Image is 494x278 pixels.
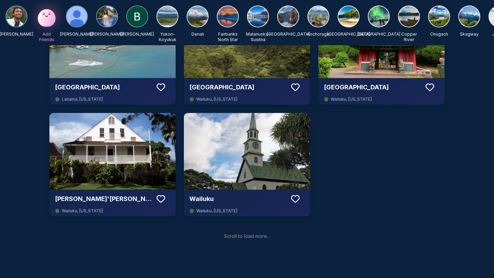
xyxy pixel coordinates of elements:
p: Skagway [460,31,479,37]
img: Copper River [399,6,419,27]
p: Fairbanks North Star [217,31,239,42]
img: Denali [187,6,208,27]
p: [PERSON_NAME] [60,31,94,37]
img: Wailuku [184,113,310,190]
p: Copper River [398,31,420,42]
h3: [GEOGRAPHIC_DATA] [55,83,152,92]
h3: Wailuku [189,194,286,204]
div: Scroll to load more... [224,233,270,240]
img: Add Friends [36,5,58,27]
p: [PERSON_NAME] [120,31,154,37]
img: Kodiak Island [338,6,359,27]
span: Wailuku , [US_STATE] [196,208,237,214]
img: NIKHIL AGARWAL [6,6,27,27]
img: Khushi Kasturiya [97,6,117,27]
p: [GEOGRAPHIC_DATA] [357,31,400,37]
p: Chugach [430,31,448,37]
p: [PERSON_NAME] [90,31,124,37]
h3: [GEOGRAPHIC_DATA] [324,83,421,92]
h3: [GEOGRAPHIC_DATA] [189,83,286,92]
img: Fairbanks North Star [217,6,238,27]
span: Wailuku , [US_STATE] [62,208,103,214]
img: Matthew Miller [67,6,87,27]
img: Skagway [459,6,480,27]
p: [GEOGRAPHIC_DATA] [267,31,310,37]
img: Yukon-Koyukuk [157,6,178,27]
span: Lahaina , [US_STATE] [62,97,103,102]
img: Hale Ho'ike'ike at the Bailey House Museum [49,113,176,190]
p: Anchorage [307,31,329,37]
span: Wailuku , [US_STATE] [196,97,237,102]
p: Yukon-Koyukuk [156,31,178,42]
img: Anchorage [308,6,329,27]
img: Brendan Delumpa [127,6,148,27]
img: Matanuska-Susitna [248,6,268,27]
p: Denali [191,31,204,37]
p: [GEOGRAPHIC_DATA] [327,31,370,37]
span: Wailuku , [US_STATE] [331,97,372,102]
img: Chugach [429,6,449,27]
p: Matanuska-Susitna [246,31,270,42]
p: Add Friends [36,31,58,42]
h3: [PERSON_NAME]'[PERSON_NAME]'[PERSON_NAME] at the [PERSON_NAME][GEOGRAPHIC_DATA] [55,194,152,204]
img: Southeast Fairbanks [368,6,389,27]
img: Kenai Peninsula [278,6,298,27]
